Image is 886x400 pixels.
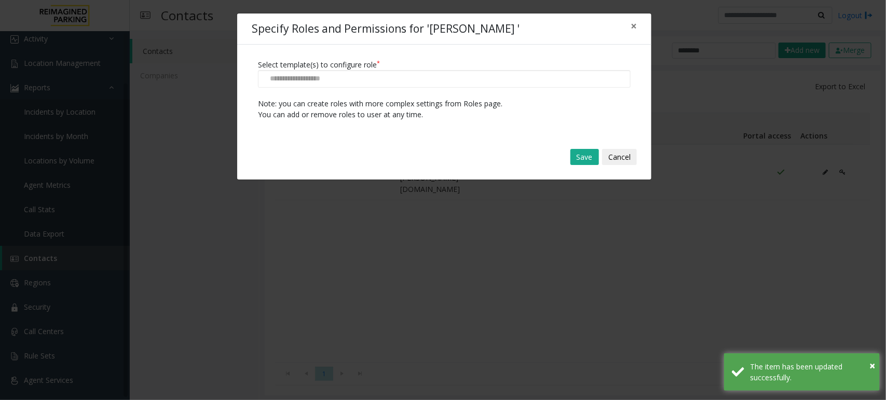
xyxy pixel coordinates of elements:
[750,361,872,383] div: The item has been updated successfully.
[258,98,631,109] p: Note: you can create roles with more complex settings from Roles page.
[869,358,875,373] span: ×
[258,109,631,120] p: You can add or remove roles to user at any time.
[869,358,875,374] button: Close
[631,19,637,33] span: ×
[623,13,644,39] button: Close
[570,149,599,165] button: Save
[252,21,520,37] h4: Specify Roles and Permissions for '[PERSON_NAME] '
[602,149,637,165] button: Cancel
[258,59,631,70] p: Select template(s) to configure role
